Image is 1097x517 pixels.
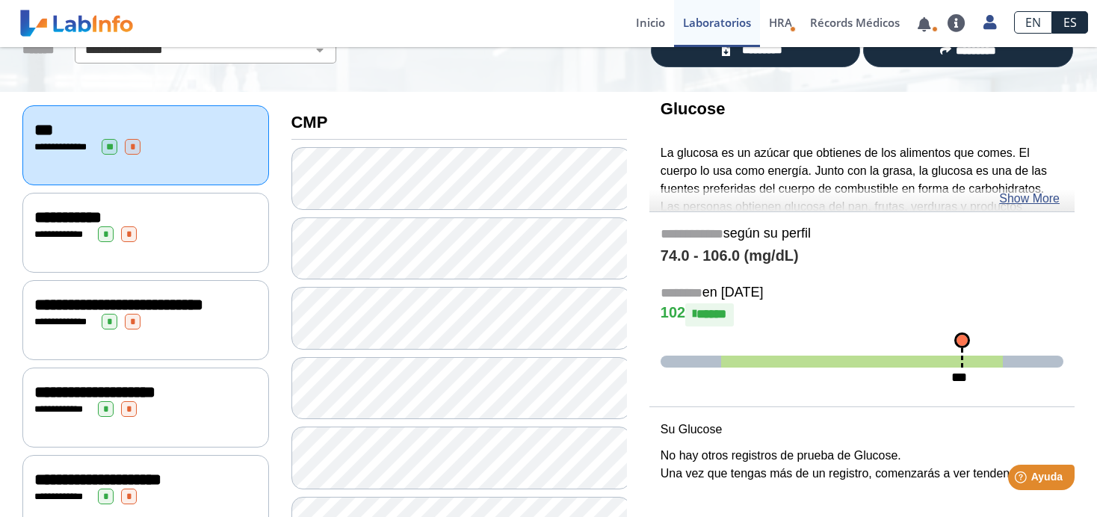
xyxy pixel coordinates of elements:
[964,459,1081,501] iframe: Help widget launcher
[291,113,328,131] b: CMP
[661,303,1063,326] h4: 102
[769,15,792,30] span: HRA
[999,190,1060,208] a: Show More
[661,144,1063,269] p: La glucosa es un azúcar que obtienes de los alimentos que comes. El cuerpo lo usa como energía. J...
[661,99,726,118] b: Glucose
[1014,11,1052,34] a: EN
[1052,11,1088,34] a: ES
[661,447,1063,483] p: No hay otros registros de prueba de Glucose. Una vez que tengas más de un registro, comenzarás a ...
[661,226,1063,243] h5: según su perfil
[661,247,1063,265] h4: 74.0 - 106.0 (mg/dL)
[661,421,1063,439] p: Su Glucose
[661,285,1063,302] h5: en [DATE]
